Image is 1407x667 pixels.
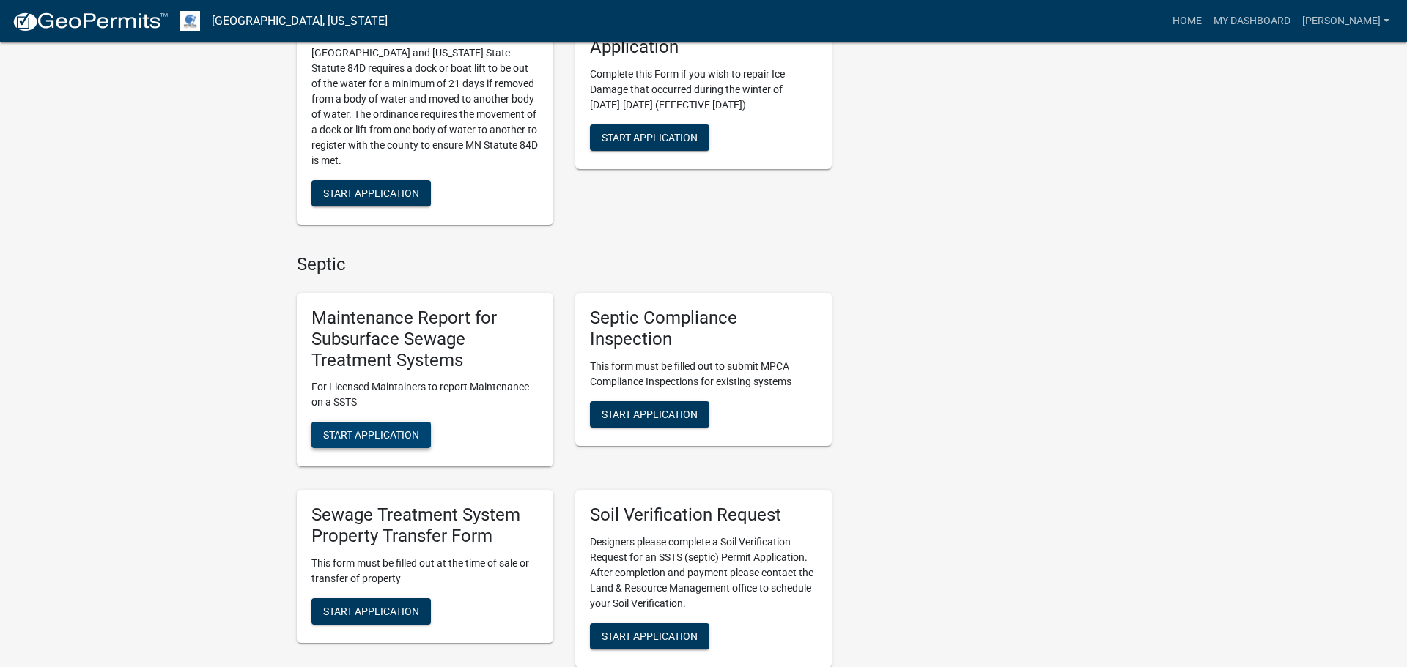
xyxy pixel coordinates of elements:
[590,534,817,611] p: Designers please complete a Soil Verification Request for an SSTS (septic) Permit Application. Af...
[602,132,698,144] span: Start Application
[323,605,419,617] span: Start Application
[311,598,431,625] button: Start Application
[311,180,431,206] button: Start Application
[311,504,539,547] h5: Sewage Treatment System Property Transfer Form
[311,308,539,370] h5: Maintenance Report for Subsurface Sewage Treatment Systems
[590,67,817,113] p: Complete this Form if you wish to repair Ice Damage that occurred during the winter of [DATE]-[DA...
[590,504,817,526] h5: Soil Verification Request
[1296,7,1395,35] a: [PERSON_NAME]
[590,308,817,350] h5: Septic Compliance Inspection
[297,254,832,275] h4: Septic
[323,187,419,199] span: Start Application
[212,9,388,34] a: [GEOGRAPHIC_DATA], [US_STATE]
[311,422,431,448] button: Start Application
[1208,7,1296,35] a: My Dashboard
[323,429,419,441] span: Start Application
[1167,7,1208,35] a: Home
[311,45,539,168] p: [GEOGRAPHIC_DATA] and [US_STATE] State Statute 84D requires a dock or boat lift to be out of the ...
[180,11,200,31] img: Otter Tail County, Minnesota
[311,556,539,586] p: This form must be filled out at the time of sale or transfer of property
[590,623,709,649] button: Start Application
[590,124,709,151] button: Start Application
[590,401,709,428] button: Start Application
[311,379,539,410] p: For Licensed Maintainers to report Maintenance on a SSTS
[590,359,817,390] p: This form must be filled out to submit MPCA Compliance Inspections for existing systems
[602,630,698,642] span: Start Application
[602,408,698,420] span: Start Application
